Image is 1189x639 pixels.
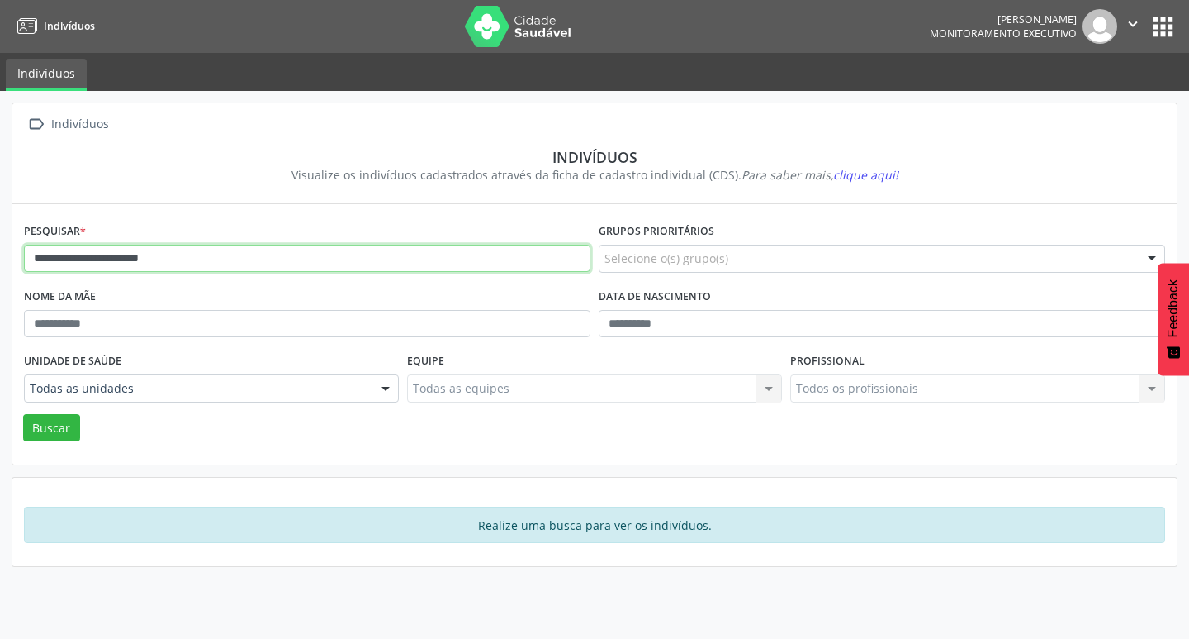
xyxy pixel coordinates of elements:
[604,250,728,267] span: Selecione o(s) grupo(s)
[930,12,1077,26] div: [PERSON_NAME]
[599,219,714,245] label: Grupos prioritários
[930,26,1077,41] span: Monitoramento Executivo
[1149,12,1177,41] button: apps
[24,219,86,245] label: Pesquisar
[407,349,444,374] label: Equipe
[30,380,365,397] span: Todas as unidades
[36,148,1153,166] div: Indivíduos
[24,112,48,136] i: 
[48,112,111,136] div: Indivíduos
[6,59,87,91] a: Indivíduos
[36,166,1153,184] div: Visualize os indivíduos cadastrados através da ficha de cadastro individual (CDS).
[1166,279,1181,337] span: Feedback
[23,414,80,442] button: Buscar
[1117,9,1149,44] button: 
[44,19,95,33] span: Indivíduos
[24,112,111,136] a:  Indivíduos
[833,167,898,183] span: clique aqui!
[790,349,865,374] label: Profissional
[12,12,95,40] a: Indivíduos
[24,349,121,374] label: Unidade de saúde
[24,284,96,310] label: Nome da mãe
[1082,9,1117,44] img: img
[741,167,898,183] i: Para saber mais,
[599,284,711,310] label: Data de nascimento
[1158,263,1189,375] button: Feedback - Mostrar pesquisa
[1124,15,1142,33] i: 
[24,507,1165,543] div: Realize uma busca para ver os indivíduos.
